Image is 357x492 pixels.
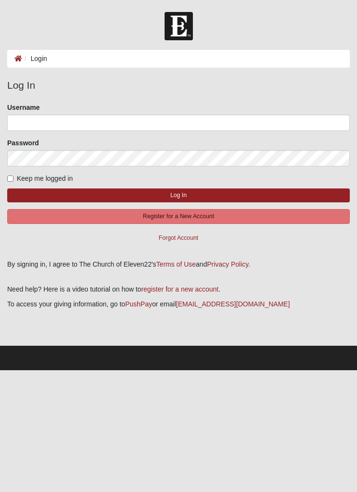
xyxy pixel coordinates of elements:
a: register for a new account [141,285,218,293]
input: Keep me logged in [7,176,13,182]
img: Church of Eleven22 Logo [165,12,193,40]
label: Username [7,103,40,112]
a: PushPay [125,300,152,308]
button: Log In [7,188,350,202]
a: [EMAIL_ADDRESS][DOMAIN_NAME] [176,300,290,308]
div: By signing in, I agree to The Church of Eleven22's and . [7,259,350,269]
a: Terms of Use [156,260,196,268]
button: Forgot Account [7,231,350,246]
legend: Log In [7,78,350,93]
span: Keep me logged in [17,175,73,182]
button: Register for a New Account [7,209,350,224]
label: Password [7,138,39,148]
li: Login [22,54,47,64]
a: Privacy Policy [207,260,248,268]
p: Need help? Here is a video tutorial on how to . [7,284,350,294]
p: To access your giving information, go to or email [7,299,350,309]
